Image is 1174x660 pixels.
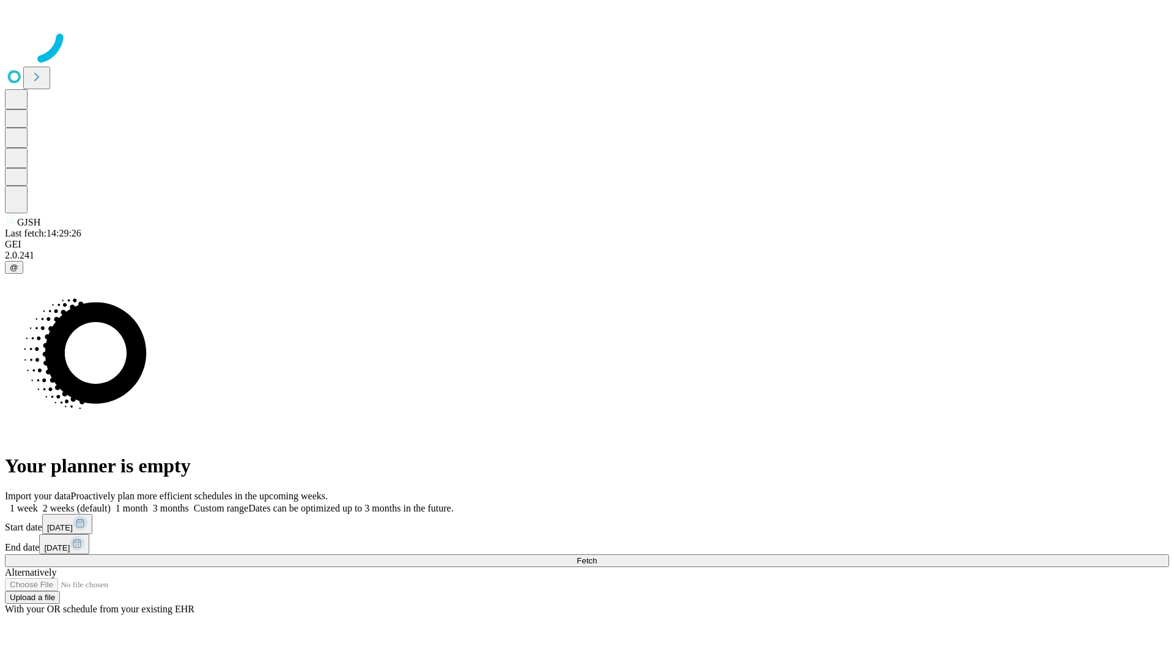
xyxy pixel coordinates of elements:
[116,503,148,513] span: 1 month
[5,228,81,238] span: Last fetch: 14:29:26
[5,491,71,501] span: Import your data
[5,455,1169,477] h1: Your planner is empty
[5,239,1169,250] div: GEI
[5,514,1169,534] div: Start date
[71,491,328,501] span: Proactively plan more efficient schedules in the upcoming weeks.
[5,534,1169,554] div: End date
[39,534,89,554] button: [DATE]
[43,503,111,513] span: 2 weeks (default)
[10,503,38,513] span: 1 week
[10,263,18,272] span: @
[5,554,1169,567] button: Fetch
[577,556,597,565] span: Fetch
[248,503,453,513] span: Dates can be optimized up to 3 months in the future.
[44,543,70,552] span: [DATE]
[5,567,56,577] span: Alternatively
[153,503,189,513] span: 3 months
[47,523,73,532] span: [DATE]
[5,261,23,274] button: @
[42,514,92,534] button: [DATE]
[5,591,60,604] button: Upload a file
[5,604,194,614] span: With your OR schedule from your existing EHR
[5,250,1169,261] div: 2.0.241
[17,217,40,227] span: GJSH
[194,503,248,513] span: Custom range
